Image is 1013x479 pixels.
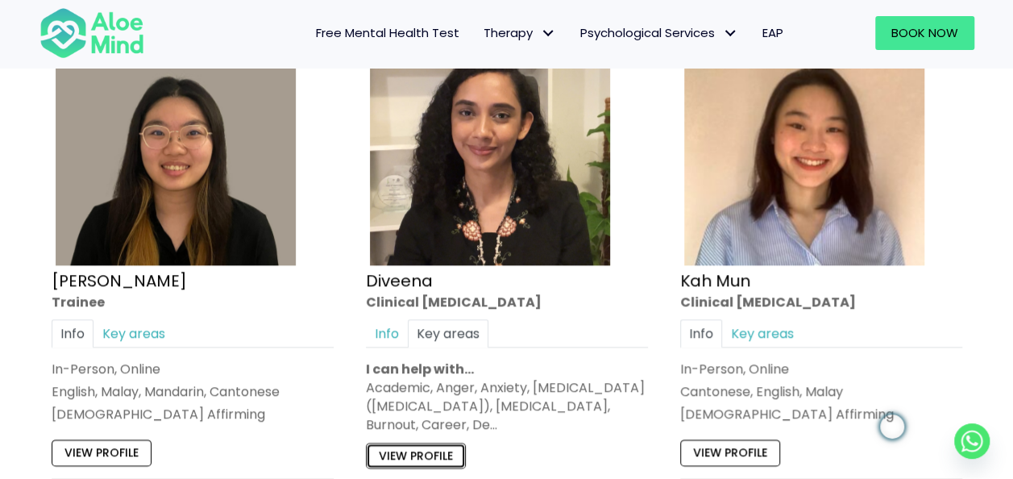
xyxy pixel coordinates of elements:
[537,22,560,45] span: Therapy: submenu
[680,360,962,378] div: In-Person, Online
[52,292,334,310] div: Trainee
[39,6,144,60] img: Aloe mind Logo
[52,382,334,401] p: English, Malay, Mandarin, Cantonese
[762,24,783,41] span: EAP
[719,22,742,45] span: Psychological Services: submenu
[366,360,648,378] p: I can help with…
[52,405,334,423] div: [DEMOGRAPHIC_DATA] Affirming
[891,24,958,41] span: Book Now
[93,319,174,348] a: Key areas
[680,292,962,310] div: Clinical [MEDICAL_DATA]
[680,269,750,291] a: Kah Mun
[52,360,334,378] div: In-Person, Online
[304,16,471,50] a: Free Mental Health Test
[680,439,780,465] a: View profile
[366,442,466,468] a: View profile
[471,16,568,50] a: TherapyTherapy: submenu
[366,269,433,291] a: Diveena
[366,292,648,310] div: Clinical [MEDICAL_DATA]
[408,319,488,348] a: Key areas
[52,269,187,291] a: [PERSON_NAME]
[484,24,556,41] span: Therapy
[750,16,795,50] a: EAP
[568,16,750,50] a: Psychological ServicesPsychological Services: submenu
[954,423,990,459] a: Whatsapp
[366,378,648,435] div: Academic, Anger, Anxiety, [MEDICAL_DATA] ([MEDICAL_DATA]), [MEDICAL_DATA], Burnout, Career, De…
[366,319,408,348] a: Info
[684,25,924,265] img: Kah Mun-profile-crop-300×300
[52,319,93,348] a: Info
[722,319,803,348] a: Key areas
[875,16,974,50] a: Book Now
[680,405,962,423] div: [DEMOGRAPHIC_DATA] Affirming
[680,319,722,348] a: Info
[680,382,962,401] p: Cantonese, English, Malay
[52,439,152,465] a: View profile
[316,24,459,41] span: Free Mental Health Test
[56,25,296,265] img: Profile – Xin Yi
[370,25,610,265] img: IMG_1660 – Diveena Nair
[580,24,738,41] span: Psychological Services
[165,16,795,50] nav: Menu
